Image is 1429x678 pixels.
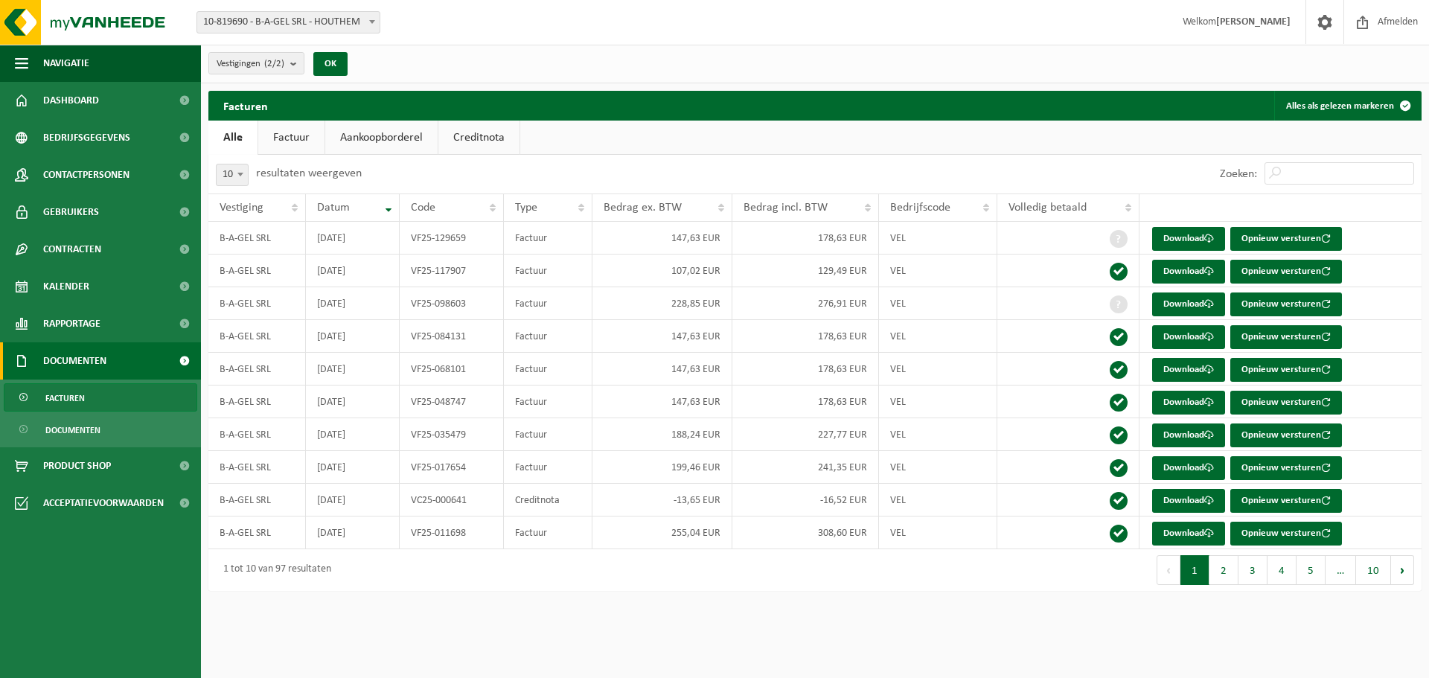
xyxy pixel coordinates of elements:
td: VF25-048747 [400,386,504,418]
span: 10-819690 - B-A-GEL SRL - HOUTHEM [197,12,380,33]
td: [DATE] [306,484,400,517]
span: Bedrag incl. BTW [744,202,828,214]
td: B-A-GEL SRL [208,353,306,386]
td: VEL [879,353,997,386]
td: [DATE] [306,418,400,451]
td: 241,35 EUR [732,451,880,484]
span: Vestigingen [217,53,284,75]
button: 1 [1180,555,1209,585]
td: VF25-017654 [400,451,504,484]
button: Alles als gelezen markeren [1274,91,1420,121]
a: Download [1152,456,1225,480]
a: Download [1152,325,1225,349]
td: VEL [879,484,997,517]
td: [DATE] [306,451,400,484]
td: VF25-035479 [400,418,504,451]
td: VF25-129659 [400,222,504,255]
span: 10 [216,164,249,186]
td: -16,52 EUR [732,484,880,517]
label: Zoeken: [1220,168,1257,180]
td: 147,63 EUR [592,222,732,255]
td: [DATE] [306,386,400,418]
span: Facturen [45,384,85,412]
td: [DATE] [306,320,400,353]
td: 227,77 EUR [732,418,880,451]
span: Navigatie [43,45,89,82]
span: Bedrijfscode [890,202,950,214]
a: Facturen [4,383,197,412]
span: Bedrag ex. BTW [604,202,682,214]
span: Documenten [45,416,100,444]
a: Download [1152,423,1225,447]
td: Factuur [504,386,593,418]
span: Acceptatievoorwaarden [43,484,164,522]
td: [DATE] [306,222,400,255]
span: Gebruikers [43,194,99,231]
td: B-A-GEL SRL [208,517,306,549]
button: Opnieuw versturen [1230,391,1342,415]
span: Vestiging [220,202,263,214]
td: Factuur [504,451,593,484]
button: Opnieuw versturen [1230,227,1342,251]
td: Factuur [504,287,593,320]
td: Creditnota [504,484,593,517]
label: resultaten weergeven [256,167,362,179]
button: Opnieuw versturen [1230,292,1342,316]
a: Download [1152,260,1225,284]
span: Volledig betaald [1008,202,1087,214]
strong: [PERSON_NAME] [1216,16,1291,28]
td: VEL [879,287,997,320]
button: 10 [1356,555,1391,585]
td: [DATE] [306,353,400,386]
span: Datum [317,202,350,214]
button: Opnieuw versturen [1230,489,1342,513]
a: Download [1152,522,1225,546]
td: B-A-GEL SRL [208,320,306,353]
span: 10 [217,164,248,185]
a: Download [1152,227,1225,251]
span: Code [411,202,435,214]
button: 2 [1209,555,1238,585]
td: Factuur [504,353,593,386]
button: Opnieuw versturen [1230,358,1342,382]
a: Aankoopborderel [325,121,438,155]
td: VEL [879,320,997,353]
td: Factuur [504,320,593,353]
td: 199,46 EUR [592,451,732,484]
span: Product Shop [43,447,111,484]
td: B-A-GEL SRL [208,386,306,418]
button: Opnieuw versturen [1230,522,1342,546]
span: Documenten [43,342,106,380]
td: VF25-084131 [400,320,504,353]
h2: Facturen [208,91,283,120]
td: VEL [879,222,997,255]
td: Factuur [504,255,593,287]
a: Documenten [4,415,197,444]
td: B-A-GEL SRL [208,255,306,287]
td: [DATE] [306,517,400,549]
td: B-A-GEL SRL [208,287,306,320]
button: 3 [1238,555,1267,585]
span: … [1326,555,1356,585]
td: VF25-011698 [400,517,504,549]
td: Factuur [504,418,593,451]
button: Opnieuw versturen [1230,423,1342,447]
a: Creditnota [438,121,520,155]
span: Contracten [43,231,101,268]
td: [DATE] [306,287,400,320]
button: Opnieuw versturen [1230,325,1342,349]
span: 10-819690 - B-A-GEL SRL - HOUTHEM [196,11,380,33]
button: Opnieuw versturen [1230,260,1342,284]
button: Next [1391,555,1414,585]
span: Bedrijfsgegevens [43,119,130,156]
td: VF25-068101 [400,353,504,386]
td: 178,63 EUR [732,353,880,386]
td: 228,85 EUR [592,287,732,320]
div: 1 tot 10 van 97 resultaten [216,557,331,583]
td: 276,91 EUR [732,287,880,320]
td: VC25-000641 [400,484,504,517]
td: 308,60 EUR [732,517,880,549]
td: -13,65 EUR [592,484,732,517]
button: 5 [1297,555,1326,585]
td: 147,63 EUR [592,353,732,386]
